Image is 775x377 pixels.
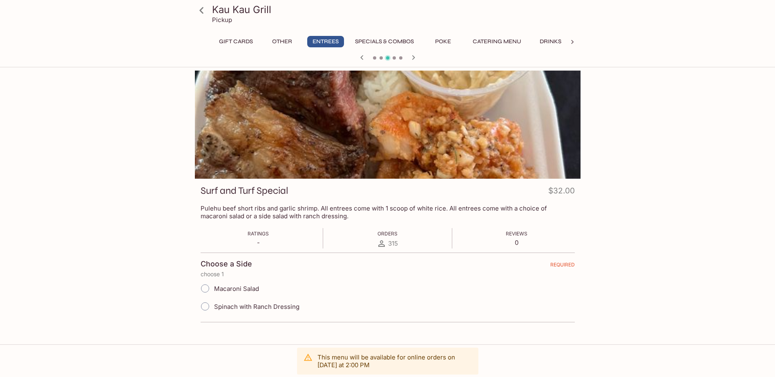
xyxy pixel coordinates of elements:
span: Reviews [506,231,527,237]
button: Catering Menu [468,36,526,47]
span: Macaroni Salad [214,285,259,293]
button: Other [264,36,301,47]
button: Poke [425,36,462,47]
button: Entrees [307,36,344,47]
p: This menu will be available for online orders on [DATE] at 2:00 PM [317,353,472,369]
h3: Surf and Turf Special [201,184,288,197]
button: Drinks [532,36,569,47]
span: REQUIRED [550,262,575,271]
p: - [248,239,269,246]
p: 0 [506,239,527,246]
h3: Kau Kau Grill [212,3,577,16]
button: Specials & Combos [351,36,418,47]
p: Pulehu beef short ribs and garlic shrimp. All entrees come with 1 scoop of white rice. All entree... [201,204,575,220]
p: Pickup [212,16,232,24]
span: Orders [377,231,398,237]
h4: Choose a Side [201,259,252,268]
div: Surf and Turf Special [195,71,581,179]
p: choose 1 [201,271,575,277]
span: Spinach with Ranch Dressing [214,303,299,310]
button: Gift Cards [214,36,257,47]
h4: $32.00 [548,184,575,200]
span: 315 [388,240,398,247]
span: Ratings [248,231,269,237]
